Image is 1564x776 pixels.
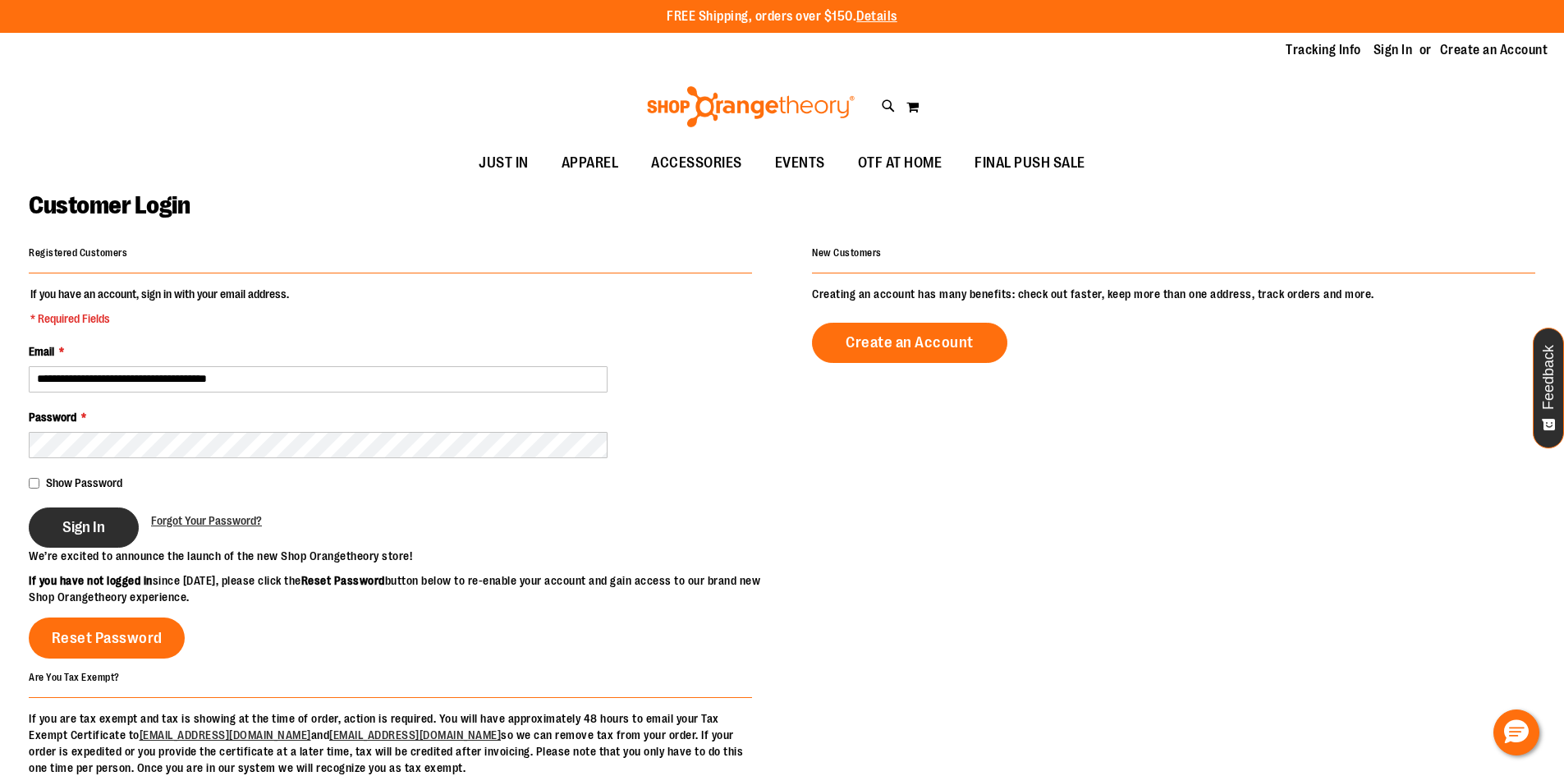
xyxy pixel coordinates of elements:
p: We’re excited to announce the launch of the new Shop Orangetheory store! [29,548,782,564]
span: Email [29,345,54,358]
strong: Are You Tax Exempt? [29,671,120,682]
strong: Registered Customers [29,247,127,259]
strong: If you have not logged in [29,574,153,587]
p: Creating an account has many benefits: check out faster, keep more than one address, track orders... [812,286,1535,302]
p: FREE Shipping, orders over $150. [667,7,897,26]
a: APPAREL [545,145,635,182]
a: ACCESSORIES [635,145,759,182]
span: ACCESSORIES [651,145,742,181]
p: If you are tax exempt and tax is showing at the time of order, action is required. You will have ... [29,710,752,776]
span: * Required Fields [30,310,289,327]
span: Show Password [46,476,122,489]
a: Reset Password [29,618,185,659]
span: Customer Login [29,191,190,219]
span: Feedback [1541,345,1557,410]
a: Forgot Your Password? [151,512,262,529]
span: EVENTS [775,145,825,181]
strong: New Customers [812,247,882,259]
a: Create an Account [812,323,1007,363]
button: Feedback - Show survey [1533,328,1564,448]
span: APPAREL [562,145,619,181]
button: Sign In [29,507,139,548]
a: Details [856,9,897,24]
button: Hello, have a question? Let’s chat. [1493,709,1539,755]
a: Create an Account [1440,41,1548,59]
a: OTF AT HOME [842,145,959,182]
a: FINAL PUSH SALE [958,145,1102,182]
a: [EMAIL_ADDRESS][DOMAIN_NAME] [140,728,311,742]
legend: If you have an account, sign in with your email address. [29,286,291,327]
img: Shop Orangetheory [644,86,857,127]
span: FINAL PUSH SALE [975,145,1085,181]
a: Sign In [1374,41,1413,59]
a: JUST IN [462,145,545,182]
span: Create an Account [846,333,974,351]
span: Sign In [62,518,105,536]
a: EVENTS [759,145,842,182]
span: Password [29,411,76,424]
span: Forgot Your Password? [151,514,262,527]
p: since [DATE], please click the button below to re-enable your account and gain access to our bran... [29,572,782,605]
strong: Reset Password [301,574,385,587]
span: JUST IN [479,145,529,181]
a: [EMAIL_ADDRESS][DOMAIN_NAME] [329,728,501,742]
a: Tracking Info [1286,41,1361,59]
span: OTF AT HOME [858,145,943,181]
span: Reset Password [52,629,163,647]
